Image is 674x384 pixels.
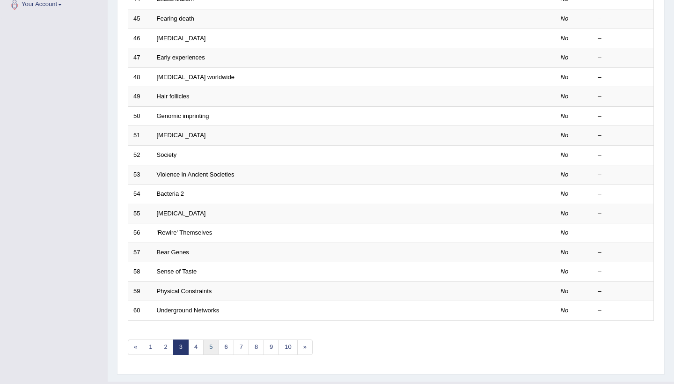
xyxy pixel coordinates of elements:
td: 54 [128,185,152,204]
a: 3 [173,340,189,355]
div: – [598,287,649,296]
a: Early experiences [157,54,205,61]
a: « [128,340,143,355]
div: – [598,306,649,315]
em: No [561,190,569,197]
a: » [297,340,313,355]
a: Hair follicles [157,93,190,100]
a: 7 [234,340,249,355]
em: No [561,93,569,100]
div: – [598,248,649,257]
a: Violence in Ancient Societies [157,171,234,178]
div: – [598,170,649,179]
div: – [598,15,649,23]
a: [MEDICAL_DATA] [157,210,206,217]
em: No [561,268,569,275]
div: – [598,34,649,43]
a: Bear Genes [157,249,189,256]
em: No [561,35,569,42]
em: No [561,307,569,314]
div: – [598,267,649,276]
a: 5 [203,340,219,355]
em: No [561,210,569,217]
td: 45 [128,9,152,29]
td: 49 [128,87,152,107]
a: Society [157,151,177,158]
a: 9 [264,340,279,355]
em: No [561,288,569,295]
em: No [561,229,569,236]
em: No [561,171,569,178]
td: 55 [128,204,152,223]
td: 50 [128,106,152,126]
em: No [561,112,569,119]
div: – [598,190,649,199]
td: 56 [128,223,152,243]
td: 48 [128,67,152,87]
div: – [598,229,649,237]
em: No [561,15,569,22]
a: 10 [278,340,297,355]
a: 'Rewire' Themselves [157,229,212,236]
div: – [598,73,649,82]
a: Genomic imprinting [157,112,209,119]
a: Underground Networks [157,307,220,314]
a: Bacteria 2 [157,190,184,197]
em: No [561,132,569,139]
div: – [598,53,649,62]
a: 1 [143,340,158,355]
div: – [598,151,649,160]
td: 46 [128,29,152,48]
td: 57 [128,243,152,262]
a: 4 [188,340,204,355]
a: 6 [218,340,234,355]
td: 51 [128,126,152,146]
a: 8 [249,340,264,355]
a: Physical Constraints [157,288,212,295]
a: [MEDICAL_DATA] worldwide [157,74,234,81]
td: 47 [128,48,152,68]
a: [MEDICAL_DATA] [157,35,206,42]
div: – [598,112,649,121]
em: No [561,151,569,158]
a: Sense of Taste [157,268,197,275]
div: – [598,92,649,101]
em: No [561,74,569,81]
a: 2 [158,340,173,355]
a: Fearing death [157,15,194,22]
a: [MEDICAL_DATA] [157,132,206,139]
em: No [561,54,569,61]
td: 59 [128,281,152,301]
td: 52 [128,145,152,165]
td: 60 [128,301,152,321]
em: No [561,249,569,256]
div: – [598,131,649,140]
td: 58 [128,262,152,282]
div: – [598,209,649,218]
td: 53 [128,165,152,185]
